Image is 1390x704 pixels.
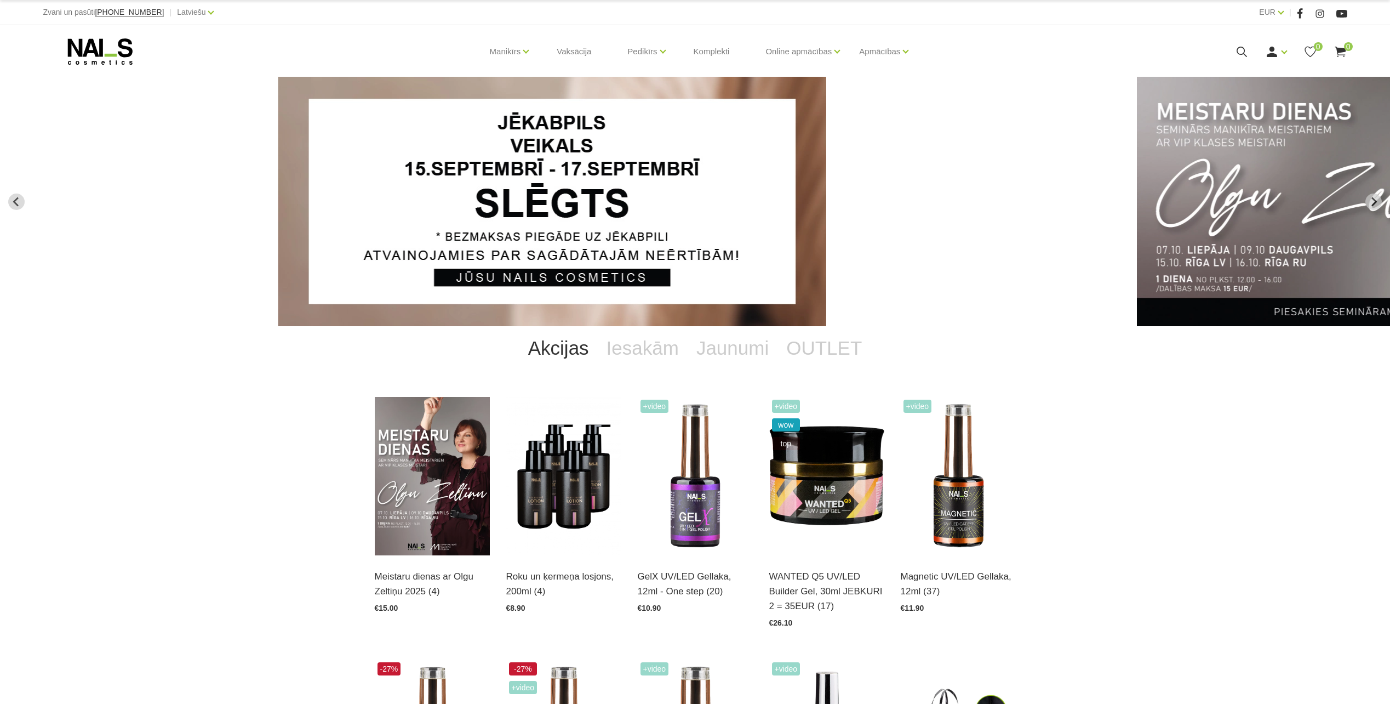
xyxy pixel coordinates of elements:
span: €10.90 [638,604,661,612]
button: Next slide [1365,194,1382,210]
span: | [1289,5,1291,19]
div: Zvani un pasūti [43,5,164,19]
a: Akcijas [519,326,598,370]
span: | [169,5,171,19]
a: Latviešu [177,5,205,19]
button: Go to last slide [8,194,25,210]
a: Roku un ķermeņa losjons, 200ml (4) [506,569,621,599]
a: Online apmācības [765,30,832,73]
span: top [772,437,800,450]
a: EUR [1259,5,1275,19]
span: -27% [377,662,401,675]
span: 0 [1344,42,1353,51]
span: +Video [903,400,932,413]
li: 1 of 14 [278,77,1112,326]
img: Trīs vienā - bāze, tonis, tops (trausliem nagiem vēlams papildus lietot bāzi). Ilgnoturīga un int... [638,397,753,555]
span: +Video [640,662,669,675]
span: +Video [509,681,537,694]
img: Gels WANTED NAILS cosmetics tehniķu komanda ir radījusi gelu, kas ilgi jau ir katra meistara mekl... [769,397,884,555]
span: €8.90 [506,604,525,612]
a: Apmācības [859,30,900,73]
a: 0 [1303,45,1317,59]
a: WANTED Q5 UV/LED Builder Gel, 30ml JEBKURI 2 = 35EUR (17) [769,569,884,614]
a: Vaksācija [548,25,600,78]
img: ✨ Meistaru dienas ar Olgu Zeltiņu 2025 ✨🍂 RUDENS / Seminārs manikīra meistariem 🍂📍 Liepāja – 7. o... [375,397,490,555]
span: +Video [640,400,669,413]
a: Meistaru dienas ar Olgu Zeltiņu 2025 (4) [375,569,490,599]
img: Ilgnoturīga gellaka, kas sastāv no metāla mikrodaļiņām, kuras īpaša magnēta ietekmē var pārvērst ... [901,397,1016,555]
img: BAROJOŠS roku un ķermeņa LOSJONSBALI COCONUT barojošs roku un ķermeņa losjons paredzēts jebkura t... [506,397,621,555]
a: Iesakām [598,326,688,370]
a: Magnetic UV/LED Gellaka, 12ml (37) [901,569,1016,599]
a: Pedikīrs [627,30,657,73]
span: 0 [1314,42,1323,51]
span: +Video [772,662,800,675]
span: €26.10 [769,618,793,627]
a: Manikīrs [490,30,521,73]
a: Jaunumi [688,326,777,370]
span: €11.90 [901,604,924,612]
a: OUTLET [777,326,871,370]
a: GelX UV/LED Gellaka, 12ml - One step (20) [638,569,753,599]
span: +Video [772,400,800,413]
span: €15.00 [375,604,398,612]
span: -27% [509,662,537,675]
a: Komplekti [685,25,739,78]
span: wow [772,418,800,432]
a: 0 [1334,45,1347,59]
a: [PHONE_NUMBER] [95,8,164,16]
